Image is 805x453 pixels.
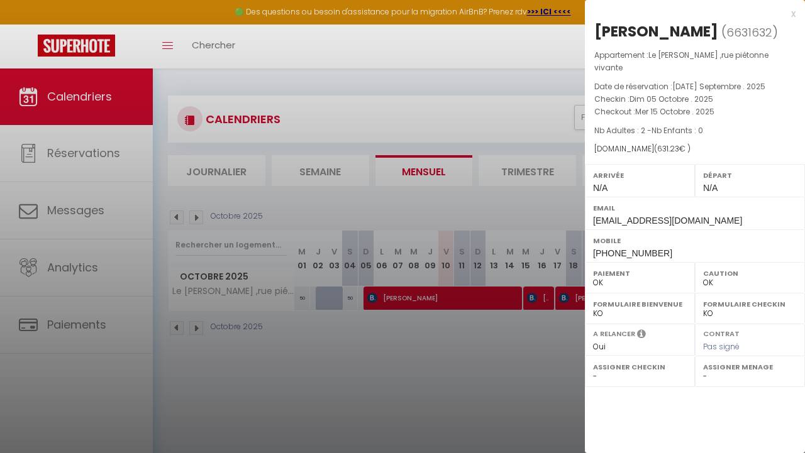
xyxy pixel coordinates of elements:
[593,169,687,182] label: Arrivée
[703,298,797,310] label: Formulaire Checkin
[593,216,742,226] span: [EMAIL_ADDRESS][DOMAIN_NAME]
[594,80,796,93] p: Date de réservation :
[593,234,797,247] label: Mobile
[593,248,672,258] span: [PHONE_NUMBER]
[703,329,740,337] label: Contrat
[593,329,635,339] label: A relancer
[594,49,796,74] p: Appartement :
[726,25,772,40] span: 6631632
[593,202,797,214] label: Email
[721,23,778,41] span: ( )
[594,143,796,155] div: [DOMAIN_NAME]
[657,143,679,154] span: 631.23
[635,106,714,117] span: Mer 15 Octobre . 2025
[593,267,687,280] label: Paiement
[654,143,691,154] span: ( € )
[703,361,797,373] label: Assigner Menage
[585,6,796,21] div: x
[703,267,797,280] label: Caution
[594,50,769,73] span: Le [PERSON_NAME] ,rue piétonne vivante
[703,183,718,193] span: N/A
[594,106,796,118] p: Checkout :
[594,93,796,106] p: Checkin :
[593,298,687,310] label: Formulaire Bienvenue
[593,361,687,373] label: Assigner Checkin
[637,329,646,342] i: Sélectionner OUI si vous souhaiter envoyer les séquences de messages post-checkout
[594,21,718,41] div: [PERSON_NAME]
[593,183,608,193] span: N/A
[630,94,713,104] span: Dim 05 Octobre . 2025
[703,169,797,182] label: Départ
[594,125,703,136] span: Nb Adultes : 2 -
[703,341,740,352] span: Pas signé
[672,81,765,92] span: [DATE] Septembre . 2025
[652,125,703,136] span: Nb Enfants : 0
